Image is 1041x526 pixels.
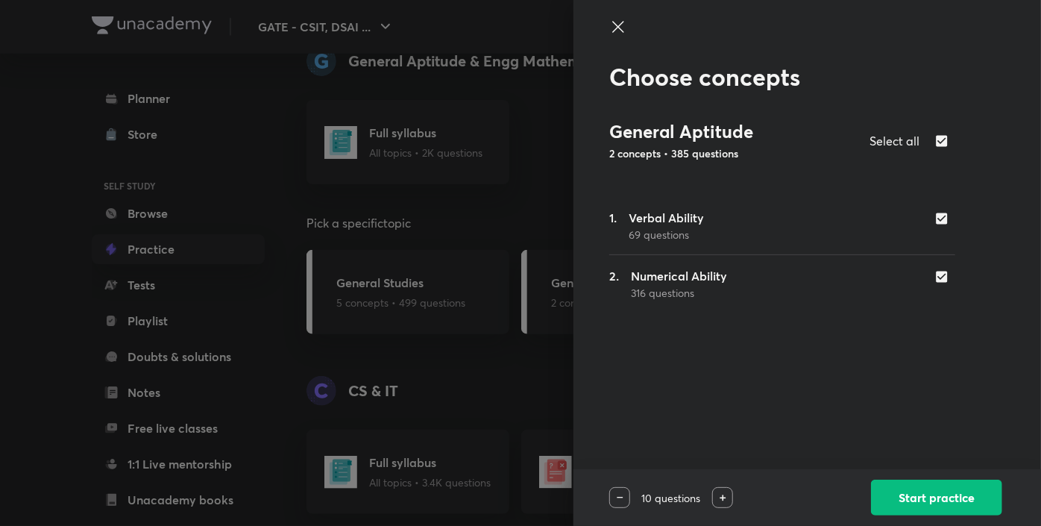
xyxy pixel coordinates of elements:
[617,497,623,498] img: decrease
[869,132,919,150] h5: Select all
[609,63,955,91] h2: Choose concepts
[631,285,727,301] p: 316 questions
[609,121,858,143] h3: General Aptitude
[630,490,712,506] p: 10 questions
[609,145,858,161] p: 2 concepts • 385 questions
[631,267,727,285] h5: Numerical Ability
[720,495,726,501] img: increase
[871,480,1002,516] button: Start practice
[609,209,617,242] h5: 1.
[629,209,704,227] h5: Verbal Ability
[629,227,704,242] p: 69 questions
[609,267,619,301] h5: 2.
